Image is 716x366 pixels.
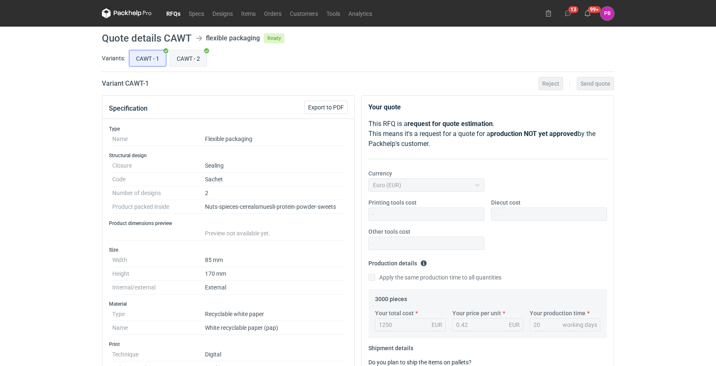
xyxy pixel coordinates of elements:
strong: production NOT yet approved [490,130,578,138]
legend: 3000 pieces [375,292,407,302]
dt: Name [112,132,205,146]
dd: Flexible packaging [205,132,344,146]
button: Export to PDF [304,101,348,114]
h2: Variant CAWT - 1 [102,79,149,89]
h3: Type [109,126,348,132]
dd: Sealing [205,159,344,173]
label: Your total cost [375,309,414,317]
dd: Nuts-spieces-cerealsmuesli-protein-powder-sweets [205,200,344,214]
span: Ready [264,33,284,43]
a: Items [237,8,260,18]
button: Reject [538,77,563,90]
label: Diecut cost [491,198,521,207]
dd: Recyclable white paper [205,307,344,321]
dt: Type [112,307,205,321]
button: Specification [109,99,148,119]
dt: Internal/external [112,281,205,294]
dt: Technique [112,348,205,361]
strong: Your quote [368,103,401,111]
dd: 85 mm [205,253,344,267]
label: Variants: [102,54,125,62]
span: Reject [542,81,559,87]
dd: White recyclable paper (pap) [205,321,344,335]
dt: Height [112,267,205,281]
dd: Sachet [205,173,344,186]
p: This RFQ is a . This means it's a request for a quote for a by the Packhelp's customer. [368,119,607,149]
legend: Shipment details [368,341,413,351]
dd: External [205,281,344,294]
a: Tools [322,8,344,18]
label: CAWT - 2 [170,50,207,67]
svg: Packhelp Pro [102,8,152,18]
button: Send quote [577,77,614,90]
div: working days [563,321,597,329]
a: Analytics [344,8,376,18]
button: PB [600,7,614,20]
label: Do you plan to ship the items on pallets? [368,359,472,366]
legend: Production details [368,257,427,267]
div: Paulius Bukšnys [600,7,614,20]
dt: Code [112,173,205,186]
h1: Quote details CAWT [102,33,192,43]
dt: Width [112,253,205,267]
div: flexible packaging [206,33,260,43]
span: Send quote [580,81,610,87]
span: Export to PDF [308,104,344,110]
button: 13 [561,7,575,20]
a: Customers [286,8,322,18]
label: Currency [368,169,392,178]
dd: 2 [205,186,344,200]
a: RFQs [162,8,185,18]
label: CAWT - 1 [129,50,166,67]
h3: Print [109,341,348,348]
dt: Product packed inside [112,200,205,214]
strong: request for quote estimation [407,120,493,128]
label: Your price per unit [452,309,501,317]
a: Orders [260,8,286,18]
a: Specs [185,8,208,18]
h3: Material [109,301,348,307]
h3: Structural design [109,152,348,159]
label: Other tools cost [368,228,410,236]
div: EUR [509,321,520,329]
div: EUR [432,321,442,329]
dd: Digital [205,348,344,361]
dd: 170 mm [205,267,344,281]
dt: Name [112,321,205,335]
span: Preview not available yet. [205,230,270,237]
h3: Product dimensions preview [109,220,348,227]
label: Your production time [530,309,585,317]
a: Designs [208,8,237,18]
label: Printing tools cost [368,198,417,207]
label: Apply the same production time to all quantities [368,273,501,282]
button: 99+ [581,7,594,20]
dt: Closure [112,159,205,173]
dt: Number of designs [112,186,205,200]
h3: Size [109,247,348,253]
